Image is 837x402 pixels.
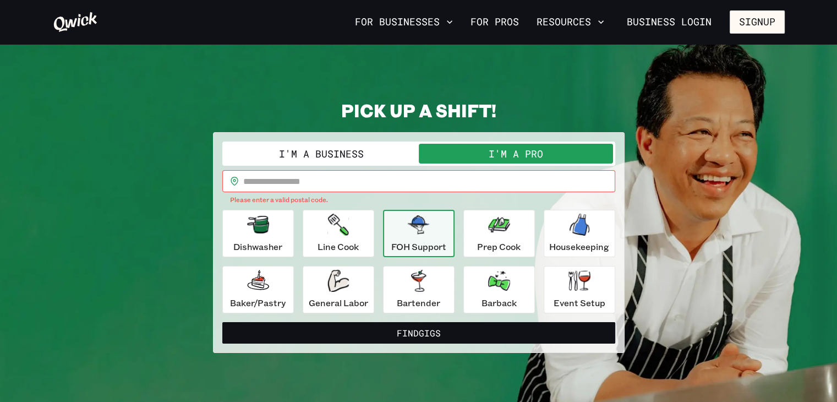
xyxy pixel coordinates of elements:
[230,296,286,309] p: Baker/Pastry
[554,296,605,309] p: Event Setup
[230,194,608,205] p: Please enter a valid postal code.
[419,144,613,164] button: I'm a Pro
[318,240,359,253] p: Line Cook
[477,240,521,253] p: Prep Cook
[466,13,523,31] a: For Pros
[222,210,294,257] button: Dishwasher
[222,266,294,313] button: Baker/Pastry
[549,240,609,253] p: Housekeeping
[351,13,457,31] button: For Businesses
[309,296,368,309] p: General Labor
[397,296,440,309] p: Bartender
[544,210,615,257] button: Housekeeping
[222,322,615,344] button: FindGigs
[303,266,374,313] button: General Labor
[383,210,455,257] button: FOH Support
[482,296,517,309] p: Barback
[303,210,374,257] button: Line Cook
[617,10,721,34] a: Business Login
[463,210,535,257] button: Prep Cook
[225,144,419,164] button: I'm a Business
[213,99,625,121] h2: PICK UP A SHIFT!
[233,240,282,253] p: Dishwasher
[730,10,785,34] button: Signup
[463,266,535,313] button: Barback
[544,266,615,313] button: Event Setup
[532,13,609,31] button: Resources
[383,266,455,313] button: Bartender
[391,240,446,253] p: FOH Support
